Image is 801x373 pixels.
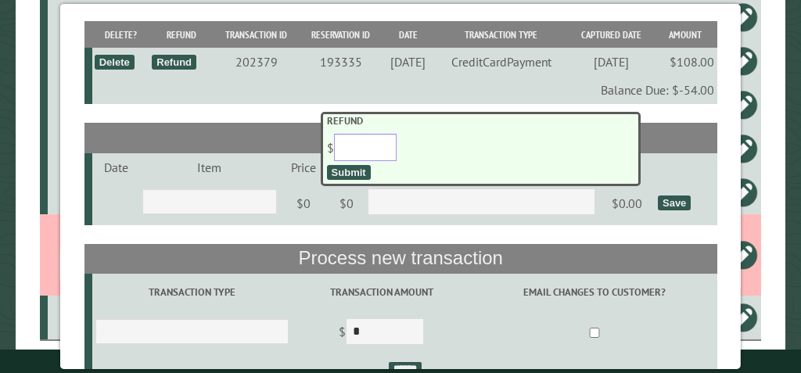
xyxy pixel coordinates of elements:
[328,181,365,225] td: $0
[213,21,300,48] th: Transaction ID
[84,244,717,274] th: Process new transaction
[92,21,149,48] th: Delete?
[383,21,434,48] th: Date
[327,113,635,164] div: $
[569,48,653,76] td: [DATE]
[300,21,383,48] th: Reservation ID
[139,153,278,181] td: Item
[213,48,300,76] td: 202379
[149,21,213,48] th: Refund
[327,165,371,180] div: Submit
[95,285,289,299] label: Transaction Type
[653,21,717,48] th: Amount
[383,48,434,76] td: [DATE]
[54,53,107,69] div: 5
[434,48,569,76] td: CreditCardPayment
[291,311,472,355] td: $
[54,310,107,325] div: 9
[598,181,655,225] td: $0.00
[92,153,139,181] td: Date
[279,153,328,181] td: Price
[54,9,107,25] div: 4
[84,123,717,152] th: Add-on Items
[300,48,383,76] td: 193335
[653,48,717,76] td: $108.00
[152,55,196,70] div: Refund
[434,21,569,48] th: Transaction Type
[279,181,328,225] td: $0
[474,285,715,299] label: Email changes to customer?
[658,195,691,210] div: Save
[327,113,635,128] label: Refund
[54,97,107,113] div: 6
[54,141,107,156] div: 3
[95,55,135,70] div: Delete
[569,21,653,48] th: Captured Date
[54,185,107,200] div: 10
[92,76,717,104] td: Balance Due: $-54.00
[293,285,469,299] label: Transaction Amount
